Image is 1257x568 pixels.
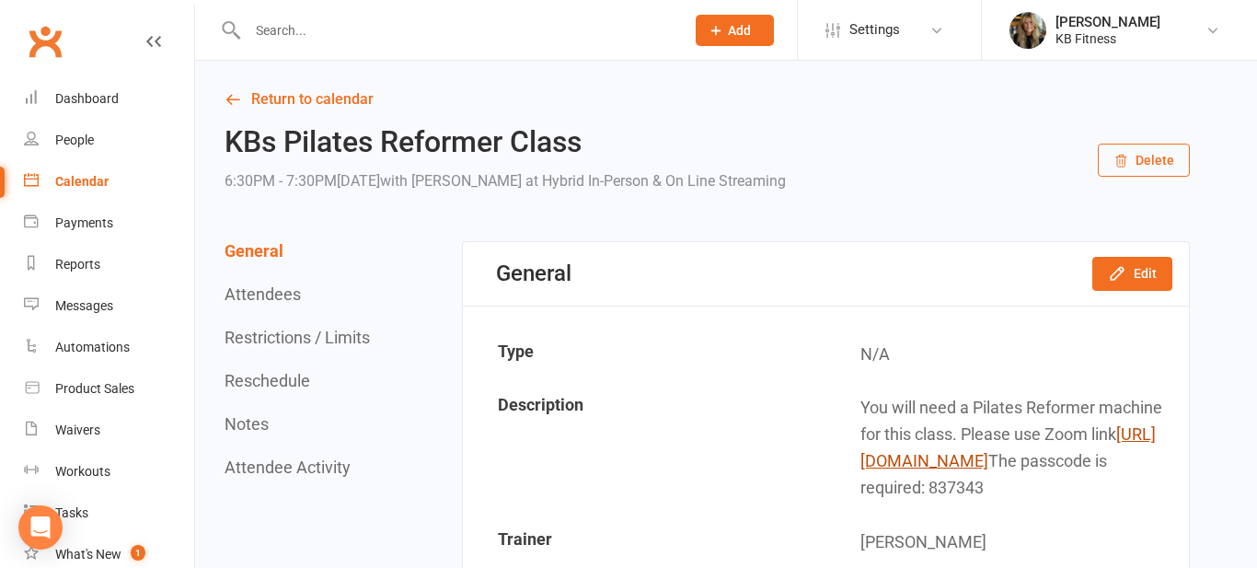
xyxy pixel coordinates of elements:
a: Product Sales [24,368,194,410]
button: Notes [225,414,269,434]
div: KB Fitness [1055,30,1160,47]
span: 1 [131,545,145,561]
div: General [496,261,571,286]
img: thumb_image1738440835.png [1009,12,1046,49]
a: Reports [24,244,194,285]
div: Workouts [55,464,110,479]
button: Add [696,15,774,46]
div: [PERSON_NAME] [1055,14,1160,30]
span: with [PERSON_NAME] [380,172,522,190]
button: Edit [1092,257,1172,290]
div: Tasks [55,505,88,520]
div: Calendar [55,174,109,189]
h2: KBs Pilates Reformer Class [225,126,786,158]
div: Product Sales [55,381,134,396]
a: Dashboard [24,78,194,120]
a: Waivers [24,410,194,451]
a: Clubworx [22,18,68,64]
td: You will need a Pilates Reformer machine for this class. Please use Zoom link The passcode is req... [827,382,1188,514]
a: Messages [24,285,194,327]
div: Open Intercom Messenger [18,505,63,550]
a: [URL][DOMAIN_NAME] [860,424,1156,470]
div: People [55,133,94,147]
a: Payments [24,203,194,244]
td: N/A [827,329,1188,381]
div: Dashboard [55,91,119,106]
a: Workouts [24,451,194,493]
button: General [225,241,283,261]
div: Payments [55,215,113,230]
a: Return to calendar [225,87,1190,112]
td: Description [465,382,825,514]
span: Settings [849,9,900,51]
td: Type [465,329,825,381]
div: 6:30PM - 7:30PM[DATE] [225,168,786,194]
button: Attendee Activity [225,458,351,477]
div: What's New [55,547,121,562]
a: Tasks [24,493,194,534]
a: Automations [24,327,194,368]
div: Messages [55,298,113,313]
div: Waivers [55,423,100,437]
div: Automations [55,340,130,354]
button: Reschedule [225,371,310,390]
input: Search... [242,17,672,43]
a: Calendar [24,161,194,203]
button: Restrictions / Limits [225,328,370,347]
a: People [24,120,194,161]
button: Delete [1098,144,1190,177]
div: Reports [55,257,100,272]
span: at Hybrid In-Person & On Line Streaming [525,172,786,190]
span: Add [728,23,751,38]
button: Attendees [225,284,301,304]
